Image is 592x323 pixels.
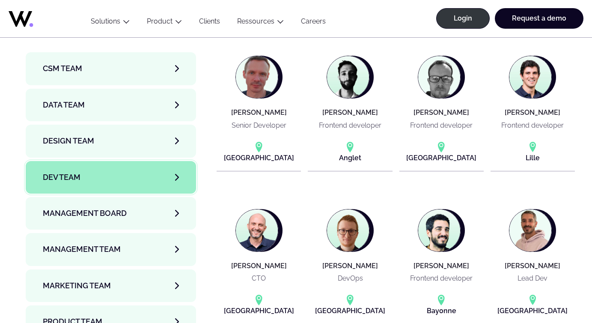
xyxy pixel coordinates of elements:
[319,120,381,131] p: Frontend developer
[501,120,564,131] p: Frontend developer
[436,8,490,29] a: Login
[322,109,378,117] h4: [PERSON_NAME]
[327,56,369,98] img: Aurélien BRETHES
[231,262,287,270] h4: [PERSON_NAME]
[237,17,274,25] a: Ressources
[43,280,111,292] span: Marketing Team
[526,153,540,163] p: Lille
[224,305,294,316] p: [GEOGRAPHIC_DATA]
[535,266,580,311] iframe: Chatbot
[418,56,460,98] img: Benjamin VALDÈS
[252,273,266,284] p: CTO
[315,305,385,316] p: [GEOGRAPHIC_DATA]
[505,109,560,117] h4: [PERSON_NAME]
[410,273,473,284] p: Frontend developer
[509,209,551,251] img: Louis-Alexandre CELTON
[339,153,361,163] p: Anglet
[410,120,473,131] p: Frontend developer
[231,109,287,117] h4: [PERSON_NAME]
[497,305,568,316] p: [GEOGRAPHIC_DATA]
[327,209,369,251] img: Kevin BACH
[147,17,173,25] a: Product
[505,262,560,270] h4: [PERSON_NAME]
[229,17,292,29] button: Ressources
[43,63,82,75] span: CSM team
[338,273,363,284] p: DevOps
[43,135,94,147] span: Design team
[518,273,547,284] p: Lead Dev
[414,262,469,270] h4: [PERSON_NAME]
[43,171,80,183] span: Dev team
[43,99,85,111] span: Data team
[224,153,294,163] p: [GEOGRAPHIC_DATA]
[236,56,278,98] img: Alexandre LACOCHE
[82,17,138,29] button: Solutions
[509,56,551,98] img: Charles MONOT
[43,243,121,255] span: Management Team
[138,17,190,29] button: Product
[418,209,460,251] img: Léo PUNSOLA
[232,120,286,131] p: Senior Developer
[236,209,278,251] img: David PALITA
[292,17,334,29] a: Careers
[190,17,229,29] a: Clients
[406,153,476,163] p: [GEOGRAPHIC_DATA]
[495,8,583,29] a: Request a demo
[322,262,378,270] h4: [PERSON_NAME]
[414,109,469,117] h4: [PERSON_NAME]
[43,207,127,219] span: Management Board
[427,305,456,316] p: Bayonne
